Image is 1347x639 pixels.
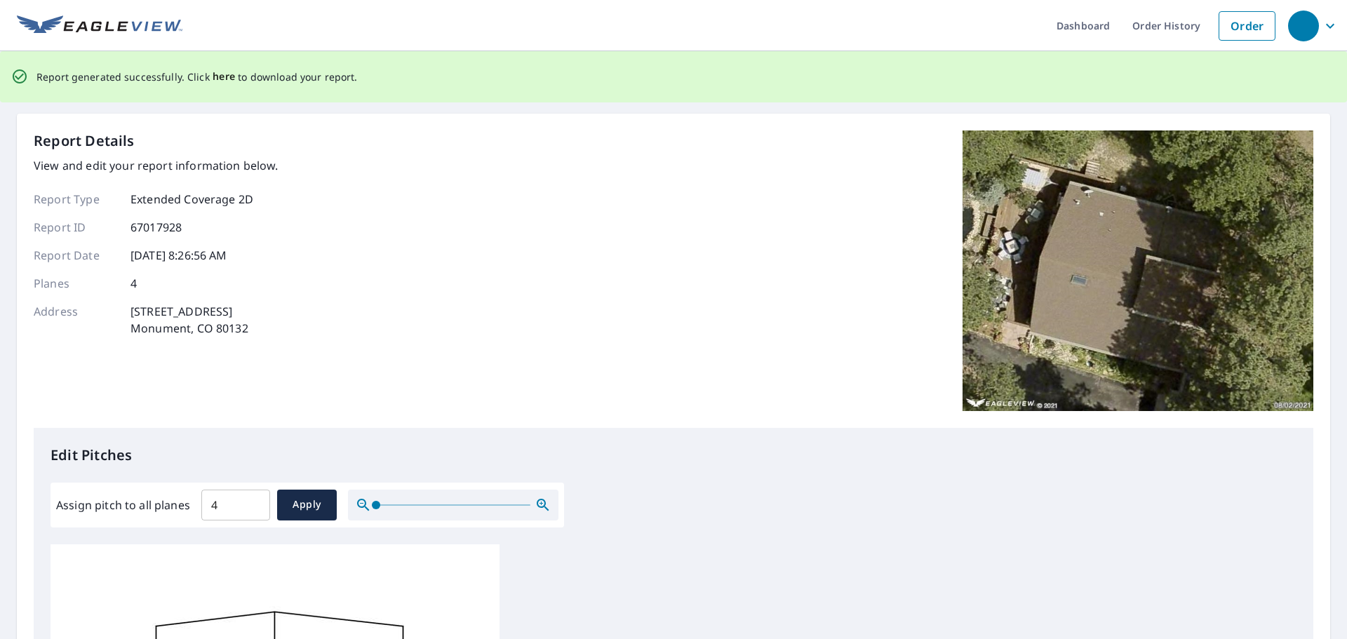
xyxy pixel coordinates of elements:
button: Apply [277,490,337,520]
p: Report Details [34,130,135,152]
p: Extended Coverage 2D [130,191,253,208]
span: Apply [288,496,326,513]
a: Order [1219,11,1275,41]
img: EV Logo [17,15,182,36]
p: Report Type [34,191,118,208]
p: Planes [34,275,118,292]
p: Report generated successfully. Click to download your report. [36,68,358,86]
p: 67017928 [130,219,182,236]
p: Report ID [34,219,118,236]
p: [STREET_ADDRESS] Monument, CO 80132 [130,303,248,337]
img: Top image [963,130,1313,411]
p: Address [34,303,118,337]
p: Edit Pitches [51,445,1296,466]
p: 4 [130,275,137,292]
p: [DATE] 8:26:56 AM [130,247,227,264]
label: Assign pitch to all planes [56,497,190,513]
button: here [213,68,236,86]
p: View and edit your report information below. [34,157,279,174]
p: Report Date [34,247,118,264]
input: 00.0 [201,485,270,525]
